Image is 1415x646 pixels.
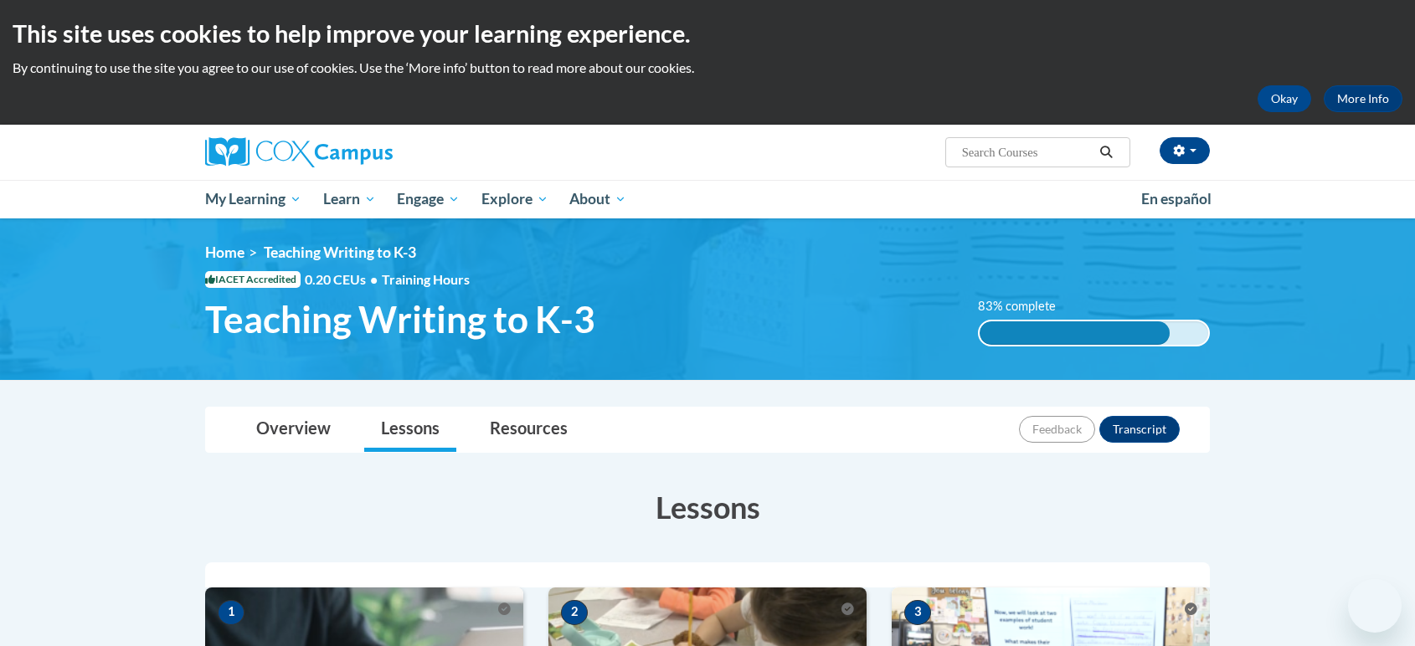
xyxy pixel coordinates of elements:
[180,180,1235,218] div: Main menu
[364,408,456,452] a: Lessons
[205,137,523,167] a: Cox Campus
[481,189,548,209] span: Explore
[218,600,244,625] span: 1
[205,137,393,167] img: Cox Campus
[1348,579,1402,633] iframe: Button to launch messaging window
[382,271,470,287] span: Training Hours
[960,142,1094,162] input: Search Courses
[980,321,1170,345] div: 83% complete
[1099,146,1114,159] i: 
[1099,416,1180,443] button: Transcript
[1130,182,1222,217] a: En español
[1258,85,1311,112] button: Okay
[559,180,638,218] a: About
[312,180,387,218] a: Learn
[386,180,471,218] a: Engage
[194,180,312,218] a: My Learning
[1019,416,1095,443] button: Feedback
[471,180,559,218] a: Explore
[323,189,376,209] span: Learn
[205,486,1210,528] h3: Lessons
[561,600,588,625] span: 2
[264,244,416,261] span: Teaching Writing to K-3
[370,271,378,287] span: •
[978,297,1074,315] label: 83% complete
[205,271,301,288] span: IACET Accredited
[1324,85,1402,112] a: More Info
[205,189,301,209] span: My Learning
[397,189,460,209] span: Engage
[13,59,1402,77] p: By continuing to use the site you agree to our use of cookies. Use the ‘More info’ button to read...
[473,408,584,452] a: Resources
[239,408,347,452] a: Overview
[13,17,1402,50] h2: This site uses cookies to help improve your learning experience.
[205,244,244,261] a: Home
[1160,137,1210,164] button: Account Settings
[305,270,382,289] span: 0.20 CEUs
[904,600,931,625] span: 3
[569,189,626,209] span: About
[1141,190,1212,208] span: En español
[205,297,595,341] span: Teaching Writing to K-3
[1094,142,1119,162] button: Search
